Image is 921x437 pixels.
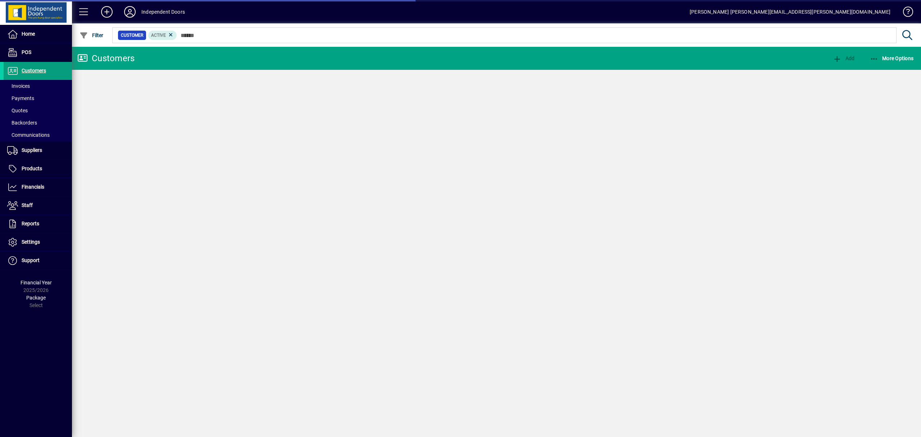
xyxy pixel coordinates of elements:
[4,141,72,159] a: Suppliers
[7,83,30,89] span: Invoices
[22,31,35,37] span: Home
[4,252,72,270] a: Support
[151,33,166,38] span: Active
[4,44,72,62] a: POS
[831,52,856,65] button: Add
[4,80,72,92] a: Invoices
[22,239,40,245] span: Settings
[7,108,28,113] span: Quotes
[7,95,34,101] span: Payments
[95,5,118,18] button: Add
[118,5,141,18] button: Profile
[77,53,135,64] div: Customers
[4,197,72,215] a: Staff
[26,295,46,301] span: Package
[4,129,72,141] a: Communications
[4,178,72,196] a: Financials
[78,29,105,42] button: Filter
[898,1,912,25] a: Knowledge Base
[4,104,72,117] a: Quotes
[690,6,890,18] div: [PERSON_NAME] [PERSON_NAME][EMAIL_ADDRESS][PERSON_NAME][DOMAIN_NAME]
[22,68,46,73] span: Customers
[870,55,914,61] span: More Options
[22,202,33,208] span: Staff
[121,32,143,39] span: Customer
[7,132,50,138] span: Communications
[141,6,185,18] div: Independent Doors
[148,31,177,40] mat-chip: Activation Status: Active
[4,215,72,233] a: Reports
[868,52,916,65] button: More Options
[4,92,72,104] a: Payments
[80,32,104,38] span: Filter
[833,55,854,61] span: Add
[22,257,40,263] span: Support
[4,233,72,251] a: Settings
[22,184,44,190] span: Financials
[4,25,72,43] a: Home
[4,117,72,129] a: Backorders
[22,49,31,55] span: POS
[4,160,72,178] a: Products
[7,120,37,126] span: Backorders
[22,166,42,171] span: Products
[21,280,52,285] span: Financial Year
[22,147,42,153] span: Suppliers
[22,221,39,226] span: Reports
